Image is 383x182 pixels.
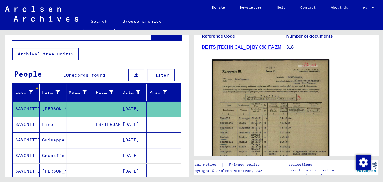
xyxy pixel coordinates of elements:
div: Maiden Name [69,87,94,97]
a: DE ITS [TECHNICAL_ID] BY 068 ITA ZM [202,45,281,50]
div: Place of Birth [96,87,121,97]
button: Archival tree units [12,48,79,60]
span: Filter [152,72,169,78]
mat-cell: ESZTERGAM [93,117,120,132]
div: Date of Birth [122,87,148,97]
mat-cell: [DATE] [120,132,147,148]
mat-cell: [DATE] [120,101,147,117]
div: People [14,68,42,79]
mat-header-cell: Place of Birth [93,84,120,101]
mat-cell: Gruseffe [40,148,66,163]
mat-header-cell: Date of Birth [120,84,147,101]
mat-cell: [PERSON_NAME] [40,101,66,117]
div: First Name [42,87,68,97]
mat-cell: [DATE] [120,117,147,132]
div: Last Name [15,87,41,97]
b: Reference Code [202,34,235,39]
mat-cell: SAVONITTI [13,164,40,179]
img: Change consent [356,155,371,170]
mat-cell: Line [40,117,66,132]
div: Last Name [15,89,33,96]
a: Legal notice [190,161,221,168]
div: Prisoner # [149,89,167,96]
div: | [190,161,267,168]
img: Arolsen_neg.svg [5,6,78,22]
mat-cell: SAVONITTI [13,117,40,132]
p: The Arolsen Archives online collections [288,156,355,167]
b: Number of documents [286,34,333,39]
mat-cell: [PERSON_NAME] [40,164,66,179]
div: Place of Birth [96,89,113,96]
mat-header-cell: Prisoner # [147,84,181,101]
span: 10 [63,72,69,78]
mat-cell: SAVONITTI [13,132,40,148]
mat-header-cell: First Name [40,84,66,101]
mat-cell: [DATE] [120,164,147,179]
a: Browse archive [115,14,169,29]
mat-cell: Guiseppe [40,132,66,148]
p: 318 [286,44,371,50]
mat-cell: SAVONITTI [13,101,40,117]
mat-cell: SAVONITTI [13,148,40,163]
mat-cell: [DATE] [120,148,147,163]
div: Prisoner # [149,87,175,97]
p: have been realized in partnership with [288,167,355,179]
a: Search [83,14,115,30]
div: Maiden Name [69,89,87,96]
mat-header-cell: Maiden Name [66,84,93,101]
a: Privacy policy [224,161,267,168]
button: Filter [147,69,175,81]
img: yv_logo.png [355,160,379,175]
mat-header-cell: Last Name [13,84,40,101]
p: Copyright © Arolsen Archives, 2021 [190,168,267,174]
div: First Name [42,89,60,96]
span: EN [363,6,370,10]
div: Date of Birth [122,89,140,96]
span: records found [69,72,105,78]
